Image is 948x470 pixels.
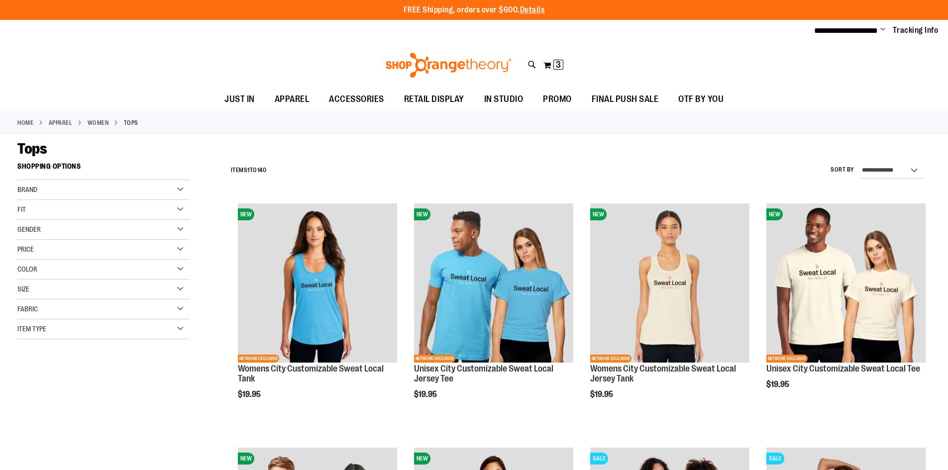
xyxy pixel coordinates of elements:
[766,355,808,363] span: NETWORK EXCLUSIVE
[592,88,659,110] span: FINAL PUSH SALE
[590,203,749,363] img: City Customizable Jersey Racerback Tank
[17,225,41,233] span: Gender
[17,325,46,333] span: Item Type
[319,88,394,111] a: ACCESSORIES
[543,88,572,110] span: PROMO
[590,390,615,399] span: $19.95
[766,453,784,465] span: SALE
[17,265,37,273] span: Color
[238,203,397,363] img: City Customizable Perfect Racerback Tank
[233,198,402,424] div: product
[484,88,524,110] span: IN STUDIO
[590,364,736,383] a: Womens City Customizable Sweat Local Jersey Tank
[238,355,279,363] span: NETWORK EXCLUSIVE
[474,88,533,111] a: IN STUDIO
[766,203,926,364] a: Image of Unisex City Customizable Very Important TeeNEWNETWORK EXCLUSIVE
[404,4,545,16] p: FREE Shipping, orders over $600.
[17,140,47,157] span: Tops
[414,355,455,363] span: NETWORK EXCLUSIVE
[590,355,632,363] span: NETWORK EXCLUSIVE
[394,88,474,111] a: RETAIL DISPLAY
[585,198,754,424] div: product
[414,208,430,220] span: NEW
[275,88,310,110] span: APPAREL
[556,60,561,70] span: 3
[257,167,267,174] span: 140
[414,453,430,465] span: NEW
[409,198,578,424] div: product
[520,5,545,14] a: Details
[224,88,255,110] span: JUST IN
[238,453,254,465] span: NEW
[590,208,607,220] span: NEW
[766,203,926,363] img: Image of Unisex City Customizable Very Important Tee
[766,208,783,220] span: NEW
[880,25,885,35] button: Account menu
[678,88,724,110] span: OTF BY YOU
[49,118,73,127] a: APPAREL
[124,118,138,127] strong: Tops
[17,305,38,313] span: Fabric
[414,203,573,363] img: Unisex City Customizable Fine Jersey Tee
[17,205,26,213] span: Fit
[533,88,582,111] a: PROMO
[414,364,553,383] a: Unisex City Customizable Sweat Local Jersey Tee
[265,88,319,110] a: APPAREL
[404,88,464,110] span: RETAIL DISPLAY
[590,453,608,465] span: SALE
[88,118,109,127] a: WOMEN
[766,364,920,374] a: Unisex City Customizable Sweat Local Tee
[238,208,254,220] span: NEW
[238,364,384,383] a: Womens City Customizable Sweat Local Tank
[384,53,513,78] img: Shop Orangetheory
[831,166,854,174] label: Sort By
[214,88,265,111] a: JUST IN
[414,203,573,364] a: Unisex City Customizable Fine Jersey TeeNEWNETWORK EXCLUSIVE
[893,25,939,36] a: Tracking Info
[668,88,734,111] a: OTF BY YOU
[766,380,791,389] span: $19.95
[238,203,397,364] a: City Customizable Perfect Racerback TankNEWNETWORK EXCLUSIVE
[17,186,37,193] span: Brand
[582,88,669,111] a: FINAL PUSH SALE
[761,198,931,414] div: product
[17,158,190,180] strong: Shopping Options
[17,285,29,293] span: Size
[17,245,34,253] span: Price
[414,390,438,399] span: $19.95
[238,390,262,399] span: $19.95
[247,167,250,174] span: 1
[17,118,33,127] a: Home
[329,88,384,110] span: ACCESSORIES
[590,203,749,364] a: City Customizable Jersey Racerback TankNEWNETWORK EXCLUSIVE
[231,163,267,178] h2: Items to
